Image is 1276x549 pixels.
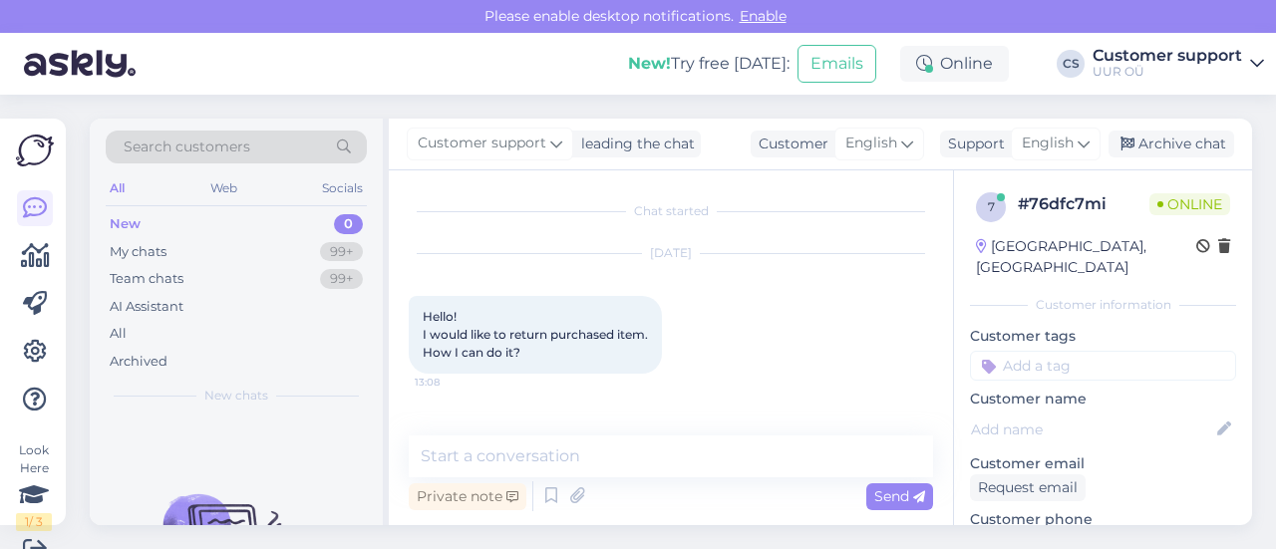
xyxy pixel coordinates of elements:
[106,175,129,201] div: All
[16,513,52,531] div: 1 / 3
[1109,131,1234,157] div: Archive chat
[16,135,54,166] img: Askly Logo
[970,474,1086,501] div: Request email
[206,175,241,201] div: Web
[734,7,793,25] span: Enable
[320,242,363,262] div: 99+
[1093,64,1242,80] div: UUR OÜ
[415,375,489,390] span: 13:08
[418,133,546,154] span: Customer support
[1018,192,1149,216] div: # 76dfc7mi
[573,134,695,154] div: leading the chat
[628,54,671,73] b: New!
[423,309,648,360] span: Hello! I would like to return purchased item. How I can do it?
[1149,193,1230,215] span: Online
[124,137,250,157] span: Search customers
[628,52,790,76] div: Try free [DATE]:
[318,175,367,201] div: Socials
[970,326,1236,347] p: Customer tags
[110,242,166,262] div: My chats
[110,324,127,344] div: All
[409,483,526,510] div: Private note
[976,236,1196,278] div: [GEOGRAPHIC_DATA], [GEOGRAPHIC_DATA]
[110,269,183,289] div: Team chats
[110,214,141,234] div: New
[409,244,933,262] div: [DATE]
[204,387,268,405] span: New chats
[970,351,1236,381] input: Add a tag
[988,199,995,214] span: 7
[900,46,1009,82] div: Online
[940,134,1005,154] div: Support
[16,441,52,531] div: Look Here
[1022,133,1074,154] span: English
[845,133,897,154] span: English
[751,134,828,154] div: Customer
[970,453,1236,474] p: Customer email
[320,269,363,289] div: 99+
[1093,48,1242,64] div: Customer support
[971,418,1213,440] input: Add name
[874,487,925,505] span: Send
[409,202,933,220] div: Chat started
[797,45,876,83] button: Emails
[110,352,167,372] div: Archived
[334,214,363,234] div: 0
[970,509,1236,530] p: Customer phone
[1057,50,1085,78] div: CS
[1093,48,1264,80] a: Customer supportUUR OÜ
[970,389,1236,410] p: Customer name
[110,297,183,317] div: AI Assistant
[970,296,1236,314] div: Customer information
